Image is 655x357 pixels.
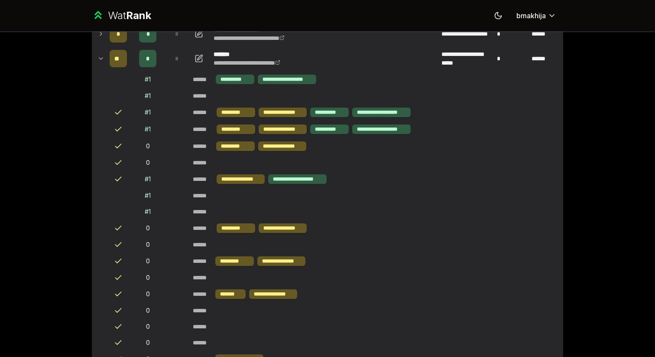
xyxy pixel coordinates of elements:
[126,9,151,22] span: Rank
[130,319,165,334] td: 0
[92,9,151,23] a: WatRank
[516,10,546,21] span: bmakhija
[145,108,151,117] div: # 1
[130,155,165,170] td: 0
[145,92,151,100] div: # 1
[130,220,165,236] td: 0
[509,8,563,23] button: bmakhija
[108,9,151,23] div: Wat
[145,191,151,200] div: # 1
[130,253,165,269] td: 0
[145,75,151,84] div: # 1
[130,138,165,154] td: 0
[130,270,165,285] td: 0
[145,207,151,216] div: # 1
[130,286,165,302] td: 0
[145,175,151,183] div: # 1
[130,237,165,252] td: 0
[145,125,151,134] div: # 1
[130,335,165,350] td: 0
[130,303,165,318] td: 0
